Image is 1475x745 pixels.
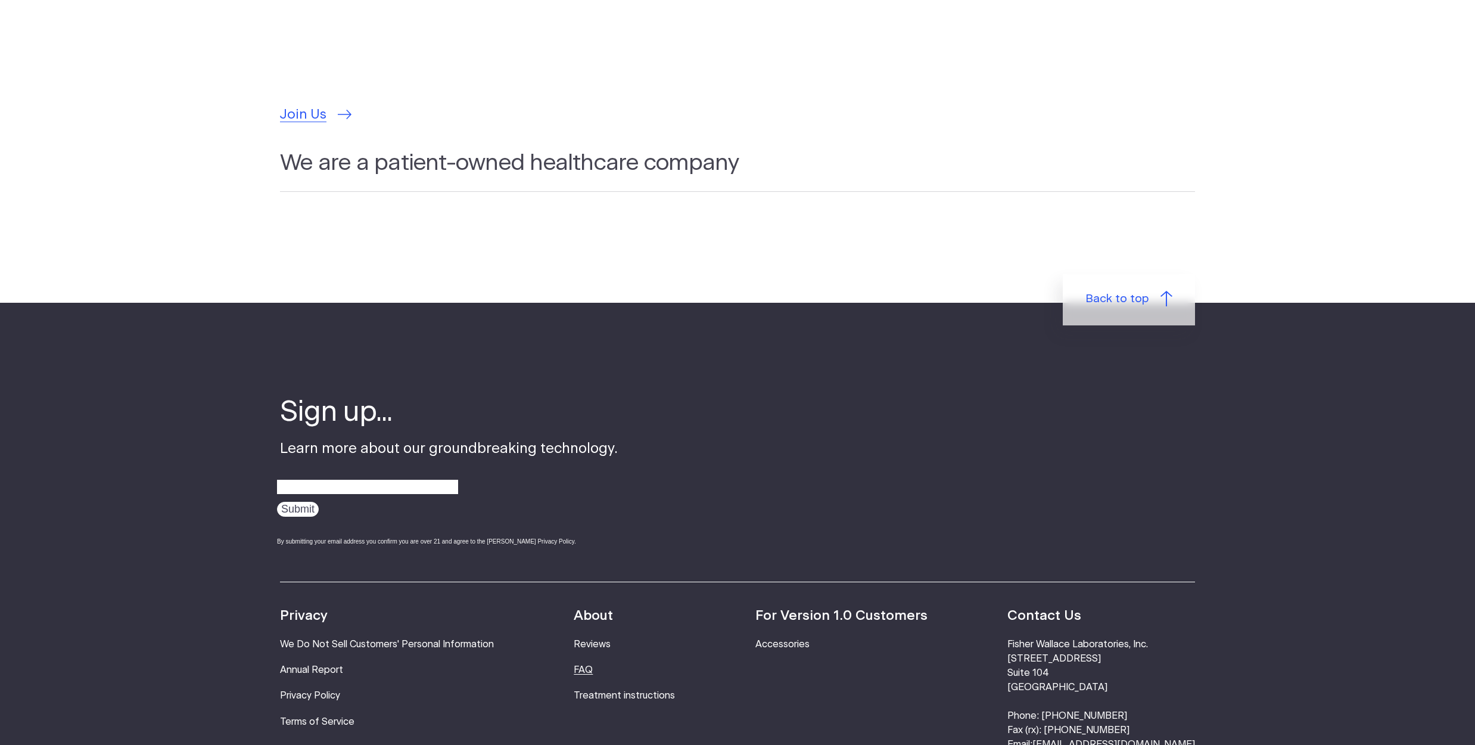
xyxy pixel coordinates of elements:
[574,691,675,700] a: Treatment instructions
[280,665,343,675] a: Annual Report
[1063,274,1195,325] a: Back to top
[280,105,351,125] a: Join Us
[1007,609,1081,623] strong: Contact Us
[574,609,613,623] strong: About
[280,394,618,432] h4: Sign up...
[574,665,593,675] a: FAQ
[280,717,354,727] a: Terms of Service
[277,502,319,517] input: Submit
[280,609,328,623] strong: Privacy
[1085,291,1149,308] span: Back to top
[280,148,1195,192] h2: We are a patient-owned healthcare company
[574,640,611,649] a: Reviews
[277,537,618,546] div: By submitting your email address you confirm you are over 21 and agree to the [PERSON_NAME] Priva...
[280,394,618,557] div: Learn more about our groundbreaking technology.
[755,640,810,649] a: Accessories
[280,105,326,125] span: Join Us
[280,691,340,700] a: Privacy Policy
[755,609,928,623] strong: For Version 1.0 Customers
[280,640,494,649] a: We Do Not Sell Customers' Personal Information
